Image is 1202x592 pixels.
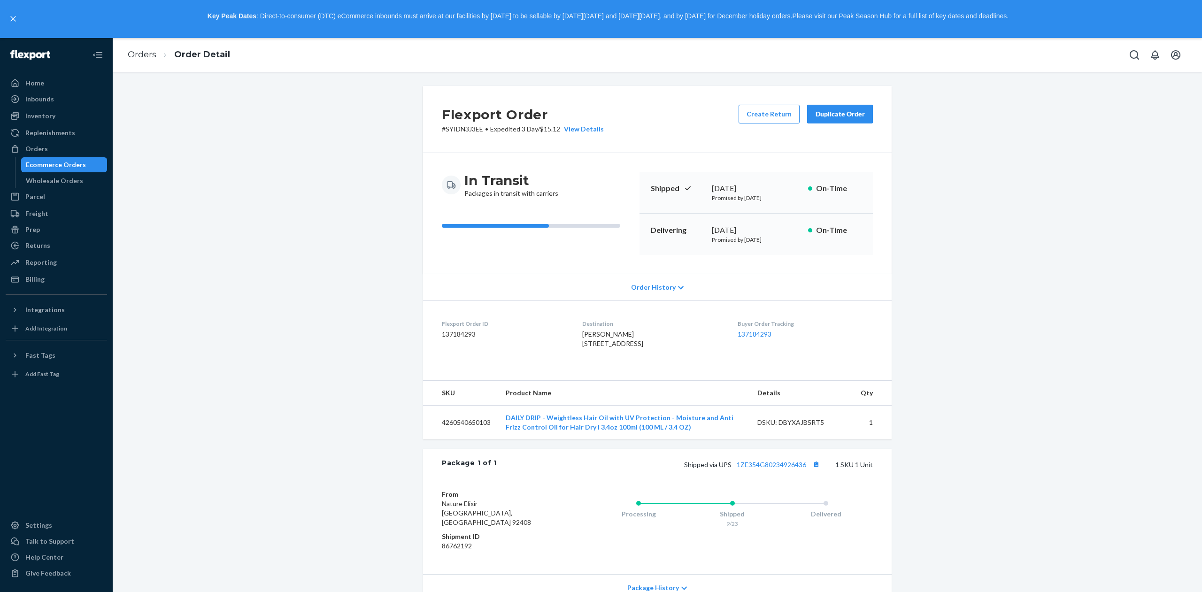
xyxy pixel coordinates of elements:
div: Reporting [25,258,57,267]
p: : Direct-to-consumer (DTC) eCommerce inbounds must arrive at our facilities by [DATE] to be sella... [23,8,1194,24]
a: Orders [128,49,156,60]
button: Duplicate Order [807,105,873,123]
p: Promised by [DATE] [712,194,801,202]
a: DAILY DRIP - Weightless Hair Oil with UV Protection - Moisture and Anti Frizz Control Oil for Hai... [506,414,733,431]
a: Returns [6,238,107,253]
a: Add Integration [6,321,107,336]
dt: Flexport Order ID [442,320,567,328]
img: Flexport logo [10,50,50,60]
p: # SYIDN3J3EE / $15.12 [442,124,604,134]
a: Orders [6,141,107,156]
th: Product Name [498,381,750,406]
div: Inbounds [25,94,54,104]
button: Give Feedback [6,566,107,581]
div: Parcel [25,192,45,201]
dt: Shipment ID [442,532,554,541]
div: Replenishments [25,128,75,138]
div: Talk to Support [25,537,74,546]
p: Shipped [651,183,704,194]
div: Returns [25,241,50,250]
td: 4260540650103 [423,405,498,439]
a: Wholesale Orders [21,173,108,188]
button: Copy tracking number [810,458,822,470]
span: Expedited 3 Day [490,125,538,133]
a: Add Fast Tag [6,367,107,382]
div: Prep [25,225,40,234]
td: 1 [853,405,892,439]
div: Help Center [25,553,63,562]
th: SKU [423,381,498,406]
div: Integrations [25,305,65,315]
div: Processing [592,509,686,519]
div: Ecommerce Orders [26,160,86,169]
div: Fast Tags [25,351,55,360]
dd: 86762192 [442,541,554,551]
p: On-Time [816,225,862,236]
a: Please visit our Peak Season Hub for a full list of key dates and deadlines. [792,12,1009,20]
a: Help Center [6,550,107,565]
button: Integrations [6,302,107,317]
h3: In Transit [464,172,558,189]
button: Open Search Box [1125,46,1144,64]
div: Packages in transit with carriers [464,172,558,198]
h2: Flexport Order [442,105,604,124]
span: [PERSON_NAME] [STREET_ADDRESS] [582,330,643,347]
div: Orders [25,144,48,154]
a: Ecommerce Orders [21,157,108,172]
a: Inventory [6,108,107,123]
p: Delivering [651,225,704,236]
button: Create Return [739,105,800,123]
span: Nature Elixir [GEOGRAPHIC_DATA], [GEOGRAPHIC_DATA] 92408 [442,500,531,526]
div: Wholesale Orders [26,176,83,185]
div: Settings [25,521,52,530]
strong: Key Peak Dates [208,12,256,20]
div: Duplicate Order [815,109,865,119]
span: • [485,125,488,133]
a: Inbounds [6,92,107,107]
span: Order History [631,283,676,292]
button: close, [8,14,18,23]
div: Billing [25,275,45,284]
button: Fast Tags [6,348,107,363]
div: Add Integration [25,324,67,332]
div: 1 SKU 1 Unit [497,458,873,470]
a: Parcel [6,189,107,204]
a: Talk to Support [6,534,107,549]
dd: 137184293 [442,330,567,339]
div: Home [25,78,44,88]
div: Inventory [25,111,55,121]
div: DSKU: DBYXAJB5RT5 [757,418,846,427]
a: Order Detail [174,49,230,60]
dt: Destination [582,320,722,328]
a: 1ZE354G80234926436 [737,461,806,469]
a: Reporting [6,255,107,270]
a: Home [6,76,107,91]
div: Add Fast Tag [25,370,59,378]
a: Freight [6,206,107,221]
div: [DATE] [712,225,801,236]
a: Prep [6,222,107,237]
p: On-Time [816,183,862,194]
div: Package 1 of 1 [442,458,497,470]
button: Open notifications [1146,46,1164,64]
div: Shipped [686,509,779,519]
dt: From [442,490,554,499]
a: Settings [6,518,107,533]
a: Replenishments [6,125,107,140]
div: [DATE] [712,183,801,194]
button: Close Navigation [88,46,107,64]
a: Billing [6,272,107,287]
th: Qty [853,381,892,406]
span: Shipped via UPS [684,461,822,469]
div: Delivered [779,509,873,519]
p: Promised by [DATE] [712,236,801,244]
th: Details [750,381,853,406]
a: 137184293 [738,330,771,338]
div: Freight [25,209,48,218]
div: Give Feedback [25,569,71,578]
div: 9/23 [686,520,779,528]
button: View Details [560,124,604,134]
dt: Buyer Order Tracking [738,320,873,328]
ol: breadcrumbs [120,41,238,69]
